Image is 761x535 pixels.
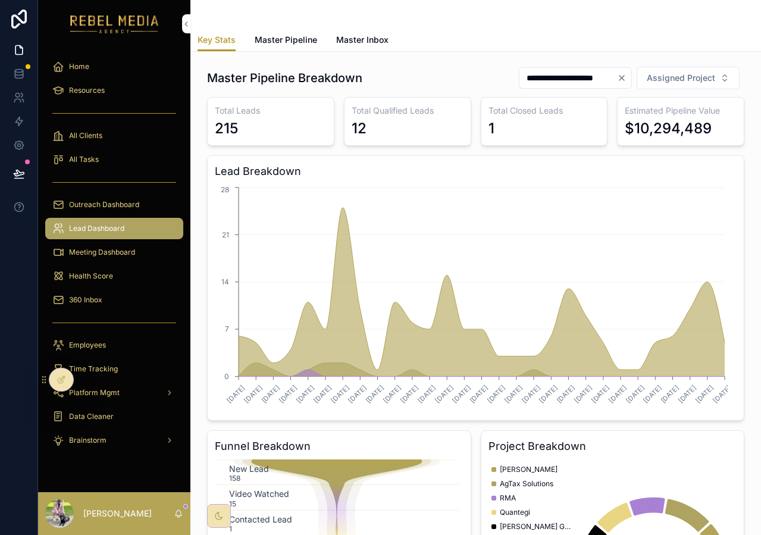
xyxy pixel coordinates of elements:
[434,383,455,405] text: [DATE]
[224,372,229,381] tspan: 0
[229,514,292,524] text: Contacted Lead
[488,119,494,138] div: 1
[617,73,631,83] button: Clear
[69,364,118,374] span: Time Tracking
[215,119,238,138] div: 215
[381,383,403,405] text: [DATE]
[711,383,732,405] text: [DATE]
[69,436,107,445] span: Brainstorm
[69,224,124,233] span: Lead Dashboard
[229,464,269,474] text: New Lead
[207,70,362,86] h1: Master Pipeline Breakdown
[538,383,559,405] text: [DATE]
[215,438,464,455] h3: Funnel Breakdown
[69,388,120,398] span: Platform Mgmt
[336,29,389,53] a: Master Inbox
[590,383,611,405] text: [DATE]
[352,105,464,117] h3: Total Qualified Leads
[500,479,553,489] span: AgTax Solutions
[364,383,386,405] text: [DATE]
[45,80,183,101] a: Resources
[555,383,577,405] text: [DATE]
[229,489,289,499] text: Video Watched
[255,29,317,53] a: Master Pipeline
[45,334,183,356] a: Employees
[486,383,507,405] text: [DATE]
[347,383,368,405] text: [DATE]
[260,383,281,405] text: [DATE]
[45,194,183,215] a: Outreach Dashboard
[488,105,600,117] h3: Total Closed Leads
[70,14,159,33] img: App logo
[45,56,183,77] a: Home
[198,34,236,46] span: Key Stats
[215,105,327,117] h3: Total Leads
[38,48,190,467] div: scrollable content
[488,438,737,455] h3: Project Breakdown
[45,242,183,263] a: Meeting Dashboard
[500,465,558,474] span: [PERSON_NAME]
[229,499,236,508] text: 15
[215,163,737,180] h3: Lead Breakdown
[295,383,316,405] text: [DATE]
[416,383,437,405] text: [DATE]
[225,383,246,405] text: [DATE]
[69,295,102,305] span: 360 Inbox
[229,524,232,533] text: 1
[229,474,240,483] text: 158
[468,383,490,405] text: [DATE]
[45,265,183,287] a: Health Score
[69,131,102,140] span: All Clients
[572,383,594,405] text: [DATE]
[45,289,183,311] a: 360 Inbox
[45,149,183,170] a: All Tasks
[243,383,264,405] text: [DATE]
[637,67,740,89] button: Select Button
[222,230,229,239] tspan: 21
[45,358,183,380] a: Time Tracking
[329,383,350,405] text: [DATE]
[520,383,541,405] text: [DATE]
[221,185,229,194] tspan: 28
[336,34,389,46] span: Master Inbox
[500,493,516,503] span: RMA
[69,200,139,209] span: Outreach Dashboard
[69,248,135,257] span: Meeting Dashboard
[694,383,715,405] text: [DATE]
[198,29,236,52] a: Key Stats
[255,34,317,46] span: Master Pipeline
[399,383,420,405] text: [DATE]
[45,218,183,239] a: Lead Dashboard
[45,125,183,146] a: All Clients
[642,383,663,405] text: [DATE]
[624,383,646,405] text: [DATE]
[659,383,681,405] text: [DATE]
[221,277,229,286] tspan: 14
[215,184,737,413] div: chart
[607,383,628,405] text: [DATE]
[625,105,737,117] h3: Estimated Pipeline Value
[69,340,106,350] span: Employees
[451,383,472,405] text: [DATE]
[69,86,105,95] span: Resources
[500,522,571,531] span: [PERSON_NAME] Group LLC
[45,406,183,427] a: Data Cleaner
[45,382,183,403] a: Platform Mgmt
[503,383,524,405] text: [DATE]
[83,508,152,520] p: [PERSON_NAME]
[500,508,530,517] span: Quantegi
[647,72,715,84] span: Assigned Project
[69,62,89,71] span: Home
[69,271,113,281] span: Health Score
[69,412,114,421] span: Data Cleaner
[277,383,299,405] text: [DATE]
[69,155,99,164] span: All Tasks
[677,383,698,405] text: [DATE]
[225,324,229,333] tspan: 7
[45,430,183,451] a: Brainstorm
[352,119,367,138] div: 12
[312,383,333,405] text: [DATE]
[625,119,712,138] div: $10,294,489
